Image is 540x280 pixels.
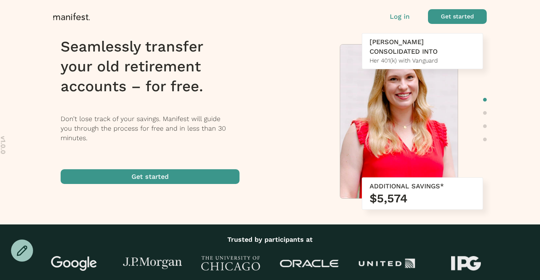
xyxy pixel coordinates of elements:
[280,260,339,267] img: Oracle
[370,181,475,191] div: ADDITIONAL SAVINGS*
[428,9,487,24] button: Get started
[123,258,182,270] img: J.P Morgan
[370,56,475,65] div: Her 401(k) with Vanguard
[61,169,240,184] button: Get started
[45,256,104,271] img: Google
[370,37,475,56] div: [PERSON_NAME] CONSOLIDATED INTO
[340,45,458,202] img: Meredith
[61,114,249,143] p: Don’t lose track of your savings. Manifest will guide you through the process for free and in les...
[201,256,260,271] img: University of Chicago
[390,12,410,21] button: Log in
[370,191,475,206] h3: $5,574
[61,37,249,96] h1: Seamlessly transfer your old retirement accounts – for free.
